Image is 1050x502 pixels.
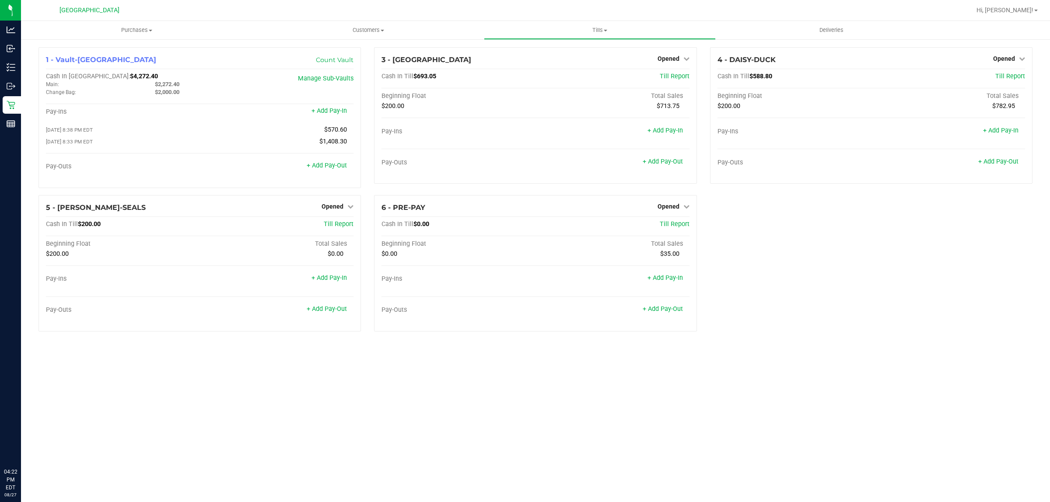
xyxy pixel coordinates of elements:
span: $35.00 [660,250,679,258]
span: $200.00 [46,250,69,258]
div: Pay-Ins [381,275,535,283]
a: + Add Pay-In [647,274,683,282]
span: Cash In Till [381,220,413,228]
span: $0.00 [328,250,343,258]
span: $4,272.40 [130,73,158,80]
inline-svg: Inbound [7,44,15,53]
span: $2,000.00 [155,89,179,95]
span: [DATE] 8:33 PM EDT [46,139,93,145]
span: [DATE] 8:38 PM EDT [46,127,93,133]
a: Till Report [995,73,1025,80]
inline-svg: Inventory [7,63,15,72]
span: Opened [322,203,343,210]
span: [GEOGRAPHIC_DATA] [59,7,119,14]
inline-svg: Reports [7,119,15,128]
span: Opened [658,203,679,210]
inline-svg: Analytics [7,25,15,34]
span: 3 - [GEOGRAPHIC_DATA] [381,56,471,64]
span: $693.05 [413,73,436,80]
a: Till Report [660,73,689,80]
iframe: Resource center [9,432,35,458]
a: + Add Pay-Out [307,305,347,313]
a: Purchases [21,21,252,39]
span: Tills [484,26,715,34]
span: $570.60 [324,126,347,133]
div: Pay-Outs [46,306,200,314]
div: Pay-Outs [381,306,535,314]
div: Pay-Ins [381,128,535,136]
span: Change Bag: [46,89,76,95]
span: Main: [46,81,59,87]
span: 1 - Vault-[GEOGRAPHIC_DATA] [46,56,156,64]
a: + Add Pay-In [983,127,1018,134]
div: Total Sales [535,92,689,100]
span: $588.80 [749,73,772,80]
inline-svg: Outbound [7,82,15,91]
span: $2,272.40 [155,81,179,87]
p: 08/27 [4,492,17,498]
div: Beginning Float [381,240,535,248]
a: Customers [252,21,484,39]
span: Cash In Till [46,220,78,228]
span: Cash In [GEOGRAPHIC_DATA]: [46,73,130,80]
inline-svg: Retail [7,101,15,109]
a: + Add Pay-Out [643,305,683,313]
span: Deliveries [808,26,855,34]
span: Cash In Till [717,73,749,80]
p: 04:22 PM EDT [4,468,17,492]
span: $0.00 [413,220,429,228]
div: Beginning Float [381,92,535,100]
span: $1,408.30 [319,138,347,145]
span: $0.00 [381,250,397,258]
span: 5 - [PERSON_NAME]-SEALS [46,203,146,212]
a: Count Vault [316,56,353,64]
div: Total Sales [200,240,354,248]
div: Total Sales [535,240,689,248]
span: Opened [658,55,679,62]
span: $200.00 [717,102,740,110]
span: Purchases [21,26,252,34]
div: Beginning Float [717,92,871,100]
a: Manage Sub-Vaults [298,75,353,82]
a: Deliveries [716,21,947,39]
a: + Add Pay-In [647,127,683,134]
div: Pay-Outs [717,159,871,167]
span: $200.00 [78,220,101,228]
span: Hi, [PERSON_NAME]! [976,7,1033,14]
a: + Add Pay-Out [978,158,1018,165]
div: Beginning Float [46,240,200,248]
span: $713.75 [657,102,679,110]
a: + Add Pay-In [311,274,347,282]
div: Pay-Outs [46,163,200,171]
span: 6 - PRE-PAY [381,203,425,212]
span: 4 - DAISY-DUCK [717,56,776,64]
span: Opened [993,55,1015,62]
a: + Add Pay-Out [307,162,347,169]
div: Pay-Ins [46,108,200,116]
a: + Add Pay-In [311,107,347,115]
span: Cash In Till [381,73,413,80]
span: Customers [253,26,483,34]
div: Pay-Ins [46,275,200,283]
div: Pay-Outs [381,159,535,167]
a: Tills [484,21,715,39]
span: $200.00 [381,102,404,110]
a: + Add Pay-Out [643,158,683,165]
div: Pay-Ins [717,128,871,136]
div: Total Sales [871,92,1025,100]
span: $782.95 [992,102,1015,110]
a: Till Report [324,220,353,228]
a: Till Report [660,220,689,228]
